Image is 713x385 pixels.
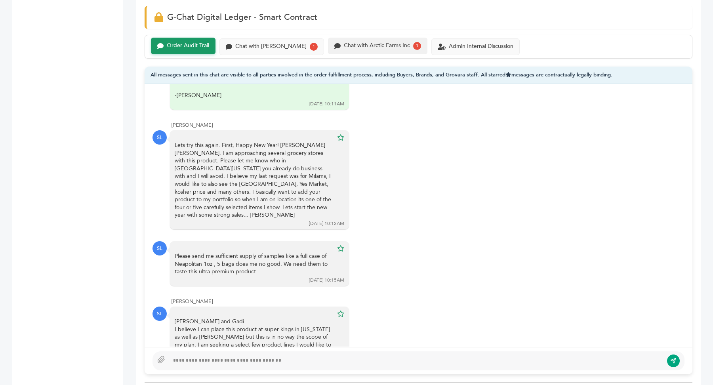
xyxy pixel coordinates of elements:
[449,43,513,50] div: Admin Internal Discussion
[167,42,209,49] div: Order Audit Trail
[153,130,167,145] div: SL
[175,141,333,219] div: Lets try this again. First, Happy New Year! [PERSON_NAME] [PERSON_NAME]. I am approaching several...
[175,91,333,99] div: -[PERSON_NAME]
[172,122,684,129] div: [PERSON_NAME]
[172,298,684,305] div: [PERSON_NAME]
[153,241,167,255] div: SL
[309,277,344,284] div: [DATE] 10:15AM
[344,42,410,49] div: Chat with Arctic Farms Inc
[145,67,692,84] div: All messages sent in this chat are visible to all parties involved in the order fulfillment proce...
[309,220,344,227] div: [DATE] 10:12AM
[310,43,318,51] div: 1
[413,42,421,50] div: 1
[175,252,333,276] div: Please send me sufficient supply of samples like a full case of Neapolitan 1oz , 5 bags does me n...
[167,11,317,23] span: G-Chat Digital Ledger - Smart Contract
[235,43,307,50] div: Chat with [PERSON_NAME]
[309,101,344,107] div: [DATE] 10:11AM
[153,307,167,321] div: SL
